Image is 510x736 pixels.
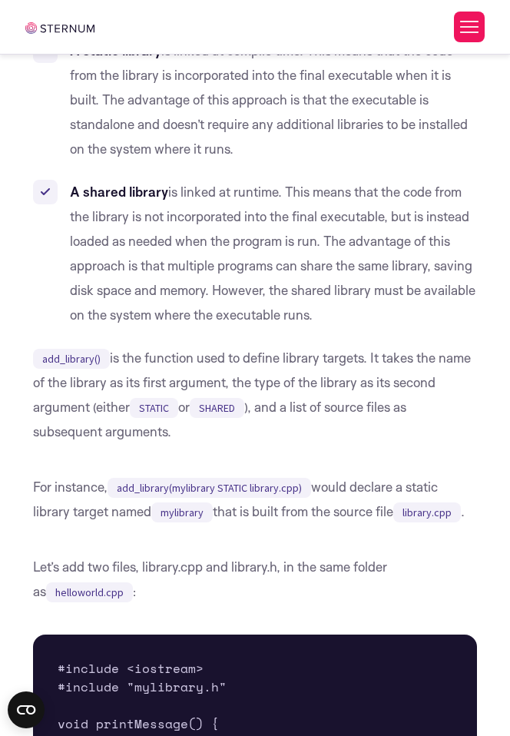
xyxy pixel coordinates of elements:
button: Open CMP widget [8,691,45,728]
code: library.cpp [393,502,461,522]
button: Toggle Menu [454,12,485,42]
code: STATIC [130,398,178,418]
b: A shared library [70,184,168,200]
code: helloworld.cpp [46,582,133,602]
code: add_library(mylibrary STATIC library.cpp) [108,478,311,498]
li: is linked at compile time. This means that the code from the library is incorporated into the fin... [33,38,477,161]
p: is the function used to define library targets. It takes the name of the library as its first arg... [33,346,477,444]
code: SHARED [190,398,244,418]
p: Let’s add two files, library.cpp and library.h, in the same folder as : [33,555,477,604]
code: add_library() [33,349,110,369]
li: is linked at runtime. This means that the code from the library is not incorporated into the fina... [33,180,477,327]
code: mylibrary [151,502,213,522]
p: For instance, would declare a static library target named that is built from the source file . [33,475,477,524]
img: sternum iot [25,22,94,34]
